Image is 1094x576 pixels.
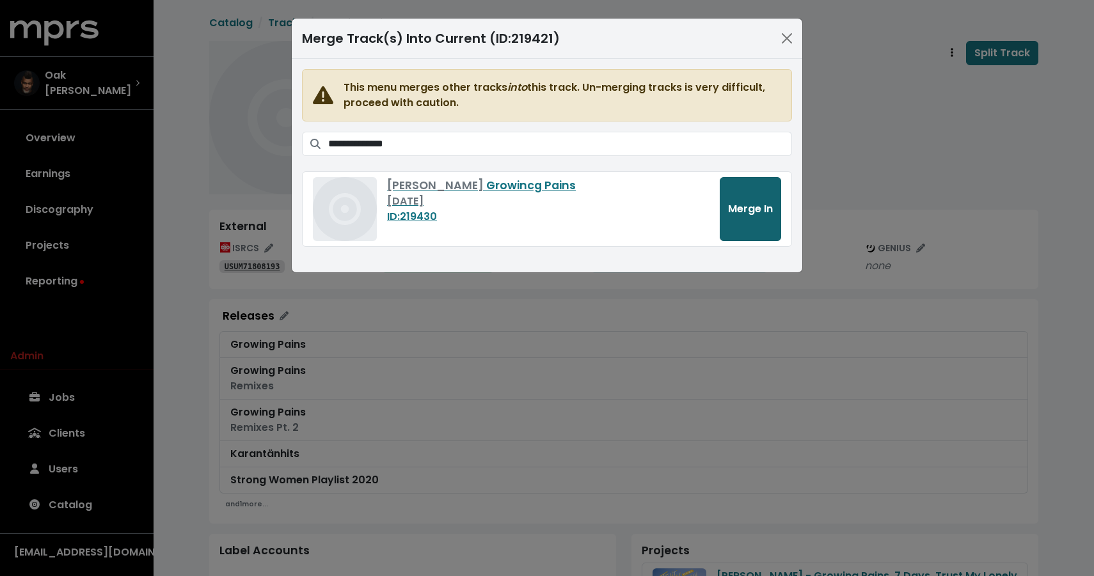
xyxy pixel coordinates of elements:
div: Growincg Pains [387,177,710,194]
input: Search tracks [328,132,792,156]
div: Merge Track(s) Into Current (ID: 219421 ) [302,29,560,48]
img: Album art for this track [313,177,377,241]
span: [PERSON_NAME] [387,178,486,193]
a: [PERSON_NAME] Growincg Pains[DATE]ID:219430 [387,177,710,224]
span: Merge In [728,201,773,216]
button: Close [777,28,797,49]
i: into [507,80,527,95]
button: Merge In [720,177,781,241]
div: ID: 219430 [387,209,710,224]
span: This menu merges other tracks this track. Un-merging tracks is very difficult, proceed with caution. [344,80,781,111]
div: [DATE] [387,194,710,209]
